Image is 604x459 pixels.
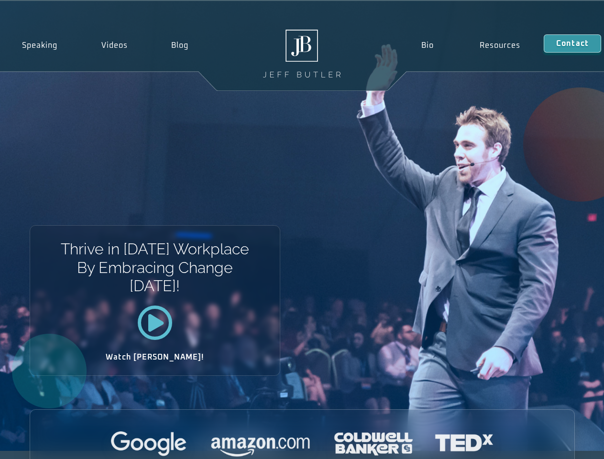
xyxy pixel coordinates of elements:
a: Videos [79,34,150,56]
a: Bio [398,34,457,56]
span: Contact [556,40,589,47]
a: Resources [457,34,544,56]
a: Blog [149,34,210,56]
a: Contact [544,34,601,53]
h2: Watch [PERSON_NAME]! [64,353,246,361]
h1: Thrive in [DATE] Workplace By Embracing Change [DATE]! [60,240,250,295]
nav: Menu [398,34,543,56]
